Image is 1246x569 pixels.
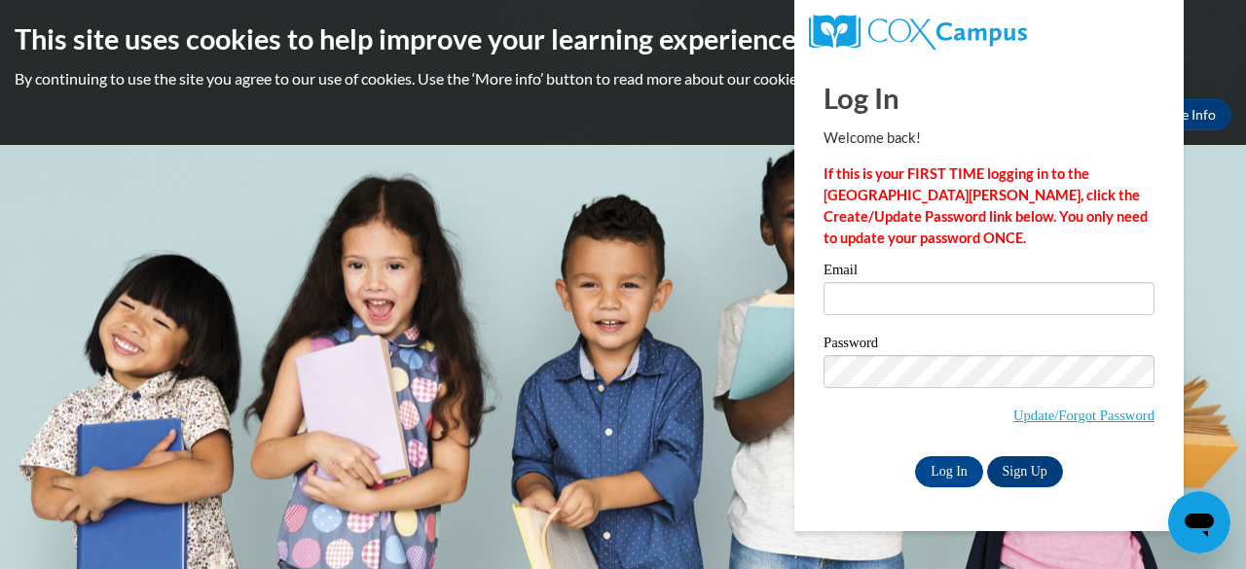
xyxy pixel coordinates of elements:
[915,456,983,487] input: Log In
[15,19,1231,58] h2: This site uses cookies to help improve your learning experience.
[824,263,1154,282] label: Email
[824,336,1154,355] label: Password
[1168,491,1230,553] iframe: Button to launch messaging window
[824,127,1154,149] p: Welcome back!
[15,68,1231,89] p: By continuing to use the site you agree to our use of cookies. Use the ‘More info’ button to read...
[824,165,1148,246] strong: If this is your FIRST TIME logging in to the [GEOGRAPHIC_DATA][PERSON_NAME], click the Create/Upd...
[987,456,1063,487] a: Sign Up
[809,15,1027,50] img: COX Campus
[1013,408,1154,423] a: Update/Forgot Password
[1140,99,1231,130] a: More Info
[824,78,1154,118] h1: Log In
